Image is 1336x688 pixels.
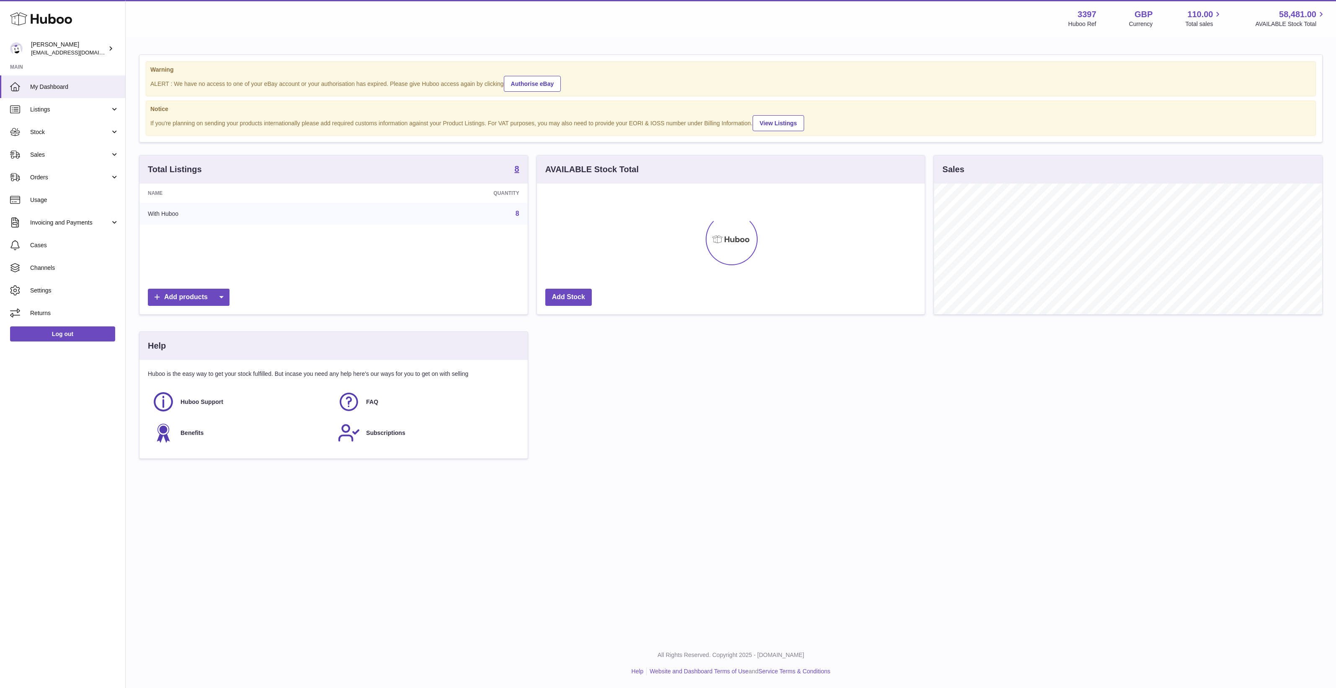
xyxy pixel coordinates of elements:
[338,422,515,444] a: Subscriptions
[148,370,519,378] p: Huboo is the easy way to get your stock fulfilled. But incase you need any help here's our ways f...
[30,309,119,317] span: Returns
[150,105,1311,113] strong: Notice
[139,184,344,203] th: Name
[366,398,378,406] span: FAQ
[632,668,644,675] a: Help
[31,49,123,56] span: [EMAIL_ADDRESS][DOMAIN_NAME]
[30,219,110,227] span: Invoicing and Payments
[504,76,561,92] a: Authorise eBay
[30,106,110,114] span: Listings
[1255,9,1326,28] a: 58,481.00 AVAILABLE Stock Total
[181,429,204,437] span: Benefits
[30,128,110,136] span: Stock
[31,41,106,57] div: [PERSON_NAME]
[150,114,1311,131] div: If you're planning on sending your products internationally please add required customs informati...
[30,241,119,249] span: Cases
[139,203,344,225] td: With Huboo
[30,196,119,204] span: Usage
[650,668,748,675] a: Website and Dashboard Terms of Use
[515,165,519,173] strong: 8
[30,287,119,295] span: Settings
[148,340,166,352] h3: Help
[150,75,1311,92] div: ALERT : We have no access to one of your eBay account or your authorisation has expired. Please g...
[150,66,1311,74] strong: Warning
[30,264,119,272] span: Channels
[1187,9,1213,20] span: 110.00
[1078,9,1096,20] strong: 3397
[1279,9,1316,20] span: 58,481.00
[132,651,1329,659] p: All Rights Reserved. Copyright 2025 - [DOMAIN_NAME]
[516,210,519,217] a: 8
[344,184,528,203] th: Quantity
[1135,9,1153,20] strong: GBP
[30,83,119,91] span: My Dashboard
[647,667,830,675] li: and
[148,164,202,175] h3: Total Listings
[545,164,639,175] h3: AVAILABLE Stock Total
[545,289,592,306] a: Add Stock
[1068,20,1096,28] div: Huboo Ref
[10,326,115,341] a: Log out
[148,289,230,306] a: Add products
[753,115,804,131] a: View Listings
[338,391,515,413] a: FAQ
[181,398,223,406] span: Huboo Support
[515,165,519,175] a: 8
[1255,20,1326,28] span: AVAILABLE Stock Total
[30,151,110,159] span: Sales
[152,391,329,413] a: Huboo Support
[942,164,964,175] h3: Sales
[366,429,405,437] span: Subscriptions
[1129,20,1153,28] div: Currency
[152,422,329,444] a: Benefits
[1185,20,1223,28] span: Total sales
[758,668,830,675] a: Service Terms & Conditions
[1185,9,1223,28] a: 110.00 Total sales
[10,42,23,55] img: internalAdmin-3397@internal.huboo.com
[30,173,110,181] span: Orders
